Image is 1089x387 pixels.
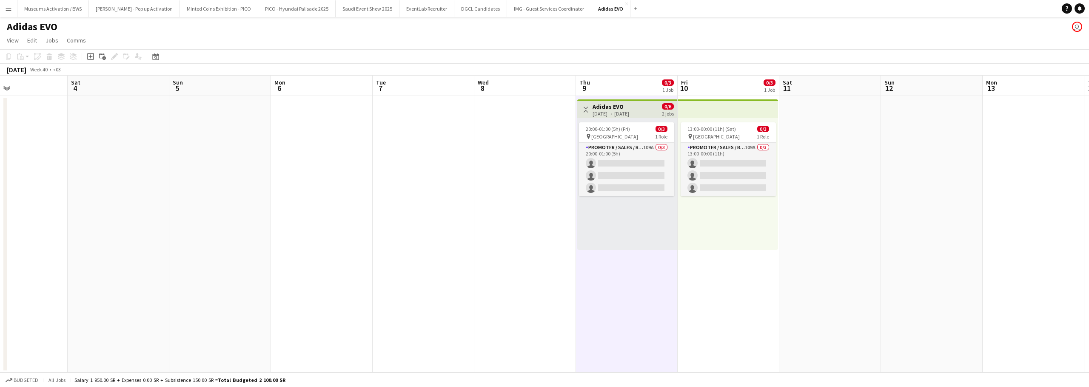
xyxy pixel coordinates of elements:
span: Jobs [46,37,58,44]
button: Saudi Event Show 2025 [336,0,399,17]
span: All jobs [47,377,67,383]
div: Salary 1 950.00 SR + Expenses 0.00 SR + Subsistence 150.00 SR = [74,377,285,383]
button: DGCL Candidates [454,0,507,17]
h1: Adidas EVO [7,20,57,33]
div: [DATE] [7,65,26,74]
button: Budgeted [4,376,40,385]
button: EventLab Recruiter [399,0,454,17]
span: Total Budgeted 2 100.00 SR [218,377,285,383]
app-user-avatar: Salman AlQurni [1072,22,1082,32]
div: +03 [53,66,61,73]
span: Week 40 [28,66,49,73]
a: Comms [63,35,89,46]
button: PICO - Hyundai Palisade 2025 [258,0,336,17]
a: Edit [24,35,40,46]
button: Adidas EVO [591,0,630,17]
button: Minted Coins Exhibition - PICO [180,0,258,17]
span: Comms [67,37,86,44]
a: Jobs [42,35,62,46]
button: IMG - Guest Services Coordinator [507,0,591,17]
a: View [3,35,22,46]
button: Museums Activation / BWS [17,0,89,17]
span: Budgeted [14,377,38,383]
button: [PERSON_NAME] - Pop up Activation [89,0,180,17]
span: Edit [27,37,37,44]
span: View [7,37,19,44]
